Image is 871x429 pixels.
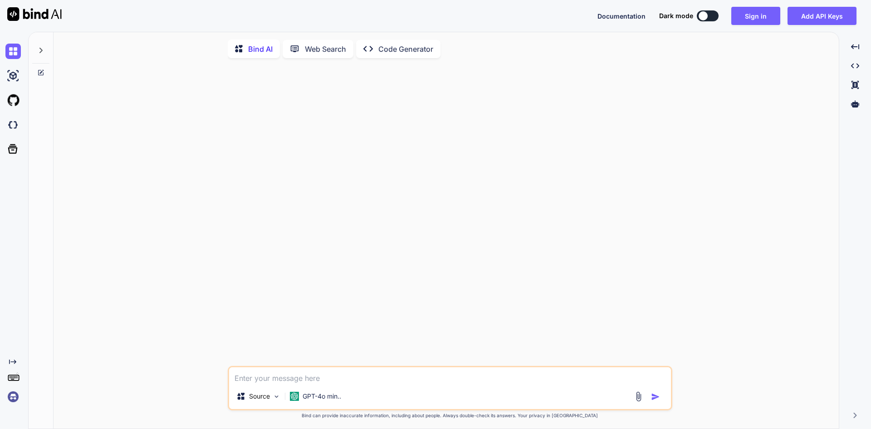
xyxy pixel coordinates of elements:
[5,93,21,108] img: githubLight
[7,7,62,21] img: Bind AI
[248,44,273,54] p: Bind AI
[273,393,280,400] img: Pick Models
[597,11,646,21] button: Documentation
[290,392,299,401] img: GPT-4o mini
[5,117,21,133] img: darkCloudIdeIcon
[651,392,660,401] img: icon
[788,7,856,25] button: Add API Keys
[5,44,21,59] img: chat
[378,44,433,54] p: Code Generator
[597,12,646,20] span: Documentation
[633,391,644,402] img: attachment
[5,68,21,84] img: ai-studio
[249,392,270,401] p: Source
[303,392,341,401] p: GPT-4o min..
[305,44,346,54] p: Web Search
[228,412,672,419] p: Bind can provide inaccurate information, including about people. Always double-check its answers....
[5,389,21,404] img: signin
[659,11,693,20] span: Dark mode
[731,7,780,25] button: Sign in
